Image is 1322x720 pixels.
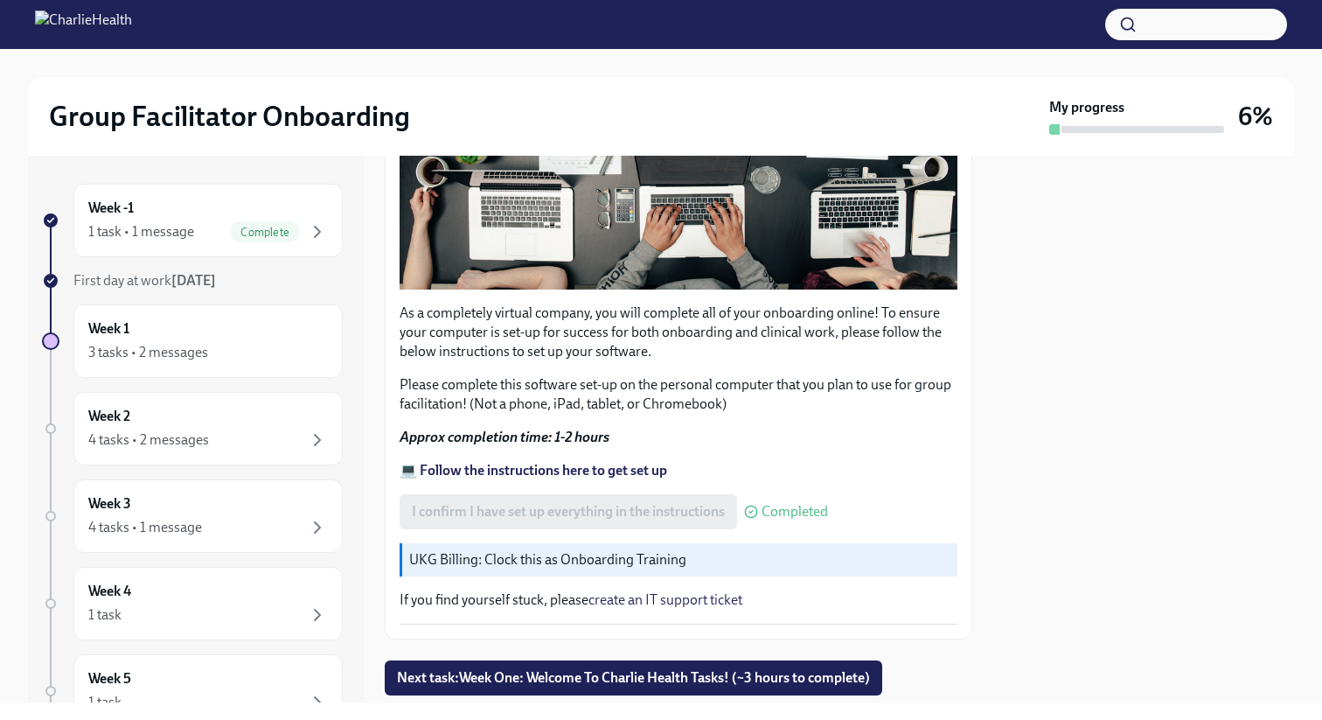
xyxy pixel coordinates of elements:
span: First day at work [73,272,216,289]
h6: Week 4 [88,582,131,601]
div: 1 task [88,693,122,712]
a: create an IT support ticket [588,591,742,608]
img: CharlieHealth [35,10,132,38]
h6: Week 2 [88,407,130,426]
div: 3 tasks • 2 messages [88,343,208,362]
a: Week 13 tasks • 2 messages [42,304,343,378]
p: As a completely virtual company, you will complete all of your onboarding online! To ensure your ... [400,304,957,361]
strong: Approx completion time: 1-2 hours [400,429,609,445]
h3: 6% [1238,101,1273,132]
div: 4 tasks • 1 message [88,518,202,537]
h6: Week 3 [88,494,131,514]
a: 💻 Follow the instructions here to get set up [400,462,667,479]
button: Next task:Week One: Welcome To Charlie Health Tasks! (~3 hours to complete) [385,661,882,696]
div: 1 task [88,605,122,625]
span: Completed [762,505,828,519]
span: Complete [230,226,300,239]
h6: Week 5 [88,669,131,689]
h6: Week -1 [88,199,134,218]
a: First day at work[DATE] [42,271,343,290]
div: 4 tasks • 2 messages [88,430,209,450]
strong: My progress [1049,98,1124,117]
h6: Week 1 [88,319,129,339]
a: Week -11 task • 1 messageComplete [42,184,343,257]
p: Please complete this software set-up on the personal computer that you plan to use for group faci... [400,375,957,414]
a: Week 41 task [42,567,343,640]
span: Next task : Week One: Welcome To Charlie Health Tasks! (~3 hours to complete) [397,669,870,687]
strong: [DATE] [171,272,216,289]
div: 1 task • 1 message [88,222,194,241]
a: Week 34 tasks • 1 message [42,479,343,553]
p: If you find yourself stuck, please [400,591,957,610]
h2: Group Facilitator Onboarding [49,99,410,134]
a: Week 24 tasks • 2 messages [42,392,343,465]
p: UKG Billing: Clock this as Onboarding Training [409,550,950,570]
